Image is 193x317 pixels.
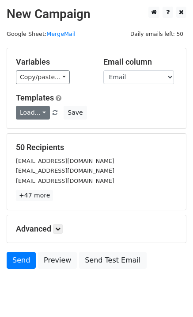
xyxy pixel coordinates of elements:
[127,31,186,37] a: Daily emails left: 50
[38,252,77,269] a: Preview
[7,31,76,37] small: Google Sheet:
[16,57,90,67] h5: Variables
[103,57,178,67] h5: Email column
[16,190,53,201] a: +47 more
[16,106,50,120] a: Load...
[16,143,177,152] h5: 50 Recipients
[16,70,70,84] a: Copy/paste...
[149,274,193,317] iframe: Chat Widget
[16,158,114,164] small: [EMAIL_ADDRESS][DOMAIN_NAME]
[16,93,54,102] a: Templates
[64,106,87,120] button: Save
[16,167,114,174] small: [EMAIL_ADDRESS][DOMAIN_NAME]
[7,252,36,269] a: Send
[16,224,177,234] h5: Advanced
[127,29,186,39] span: Daily emails left: 50
[46,31,76,37] a: MergeMail
[79,252,146,269] a: Send Test Email
[16,178,114,184] small: [EMAIL_ADDRESS][DOMAIN_NAME]
[7,7,186,22] h2: New Campaign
